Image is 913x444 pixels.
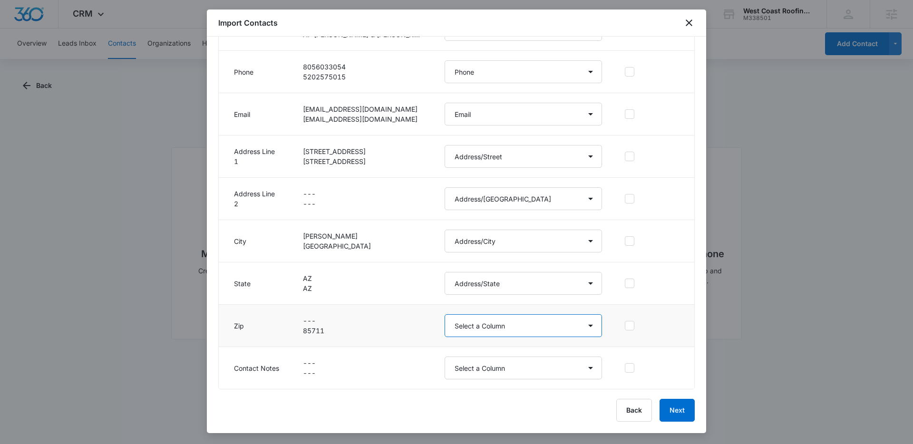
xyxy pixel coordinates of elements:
p: --- [303,368,422,378]
p: 8056033054 [303,62,422,72]
td: Address Line 1 [219,135,291,178]
p: AZ [303,273,422,283]
p: --- [303,199,422,209]
p: [EMAIL_ADDRESS][DOMAIN_NAME] [303,104,422,114]
p: [STREET_ADDRESS] [303,156,422,166]
td: Contact Notes [219,347,291,389]
p: [STREET_ADDRESS] [303,146,422,156]
button: Next [660,399,695,422]
p: --- [303,189,422,199]
button: Back [616,399,652,422]
td: Zip [219,305,291,347]
td: City [219,220,291,262]
p: [PERSON_NAME] [303,231,422,241]
p: AZ [303,283,422,293]
p: [GEOGRAPHIC_DATA] [303,241,422,251]
button: close [683,17,695,29]
h1: Import Contacts [218,17,278,29]
p: [EMAIL_ADDRESS][DOMAIN_NAME] [303,114,422,124]
td: Email [219,93,291,135]
td: Phone [219,51,291,93]
p: 5202575015 [303,72,422,82]
td: State [219,262,291,305]
p: 85711 [303,326,422,336]
td: Address Line 2 [219,178,291,220]
p: --- [303,316,422,326]
p: --- [303,358,422,368]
